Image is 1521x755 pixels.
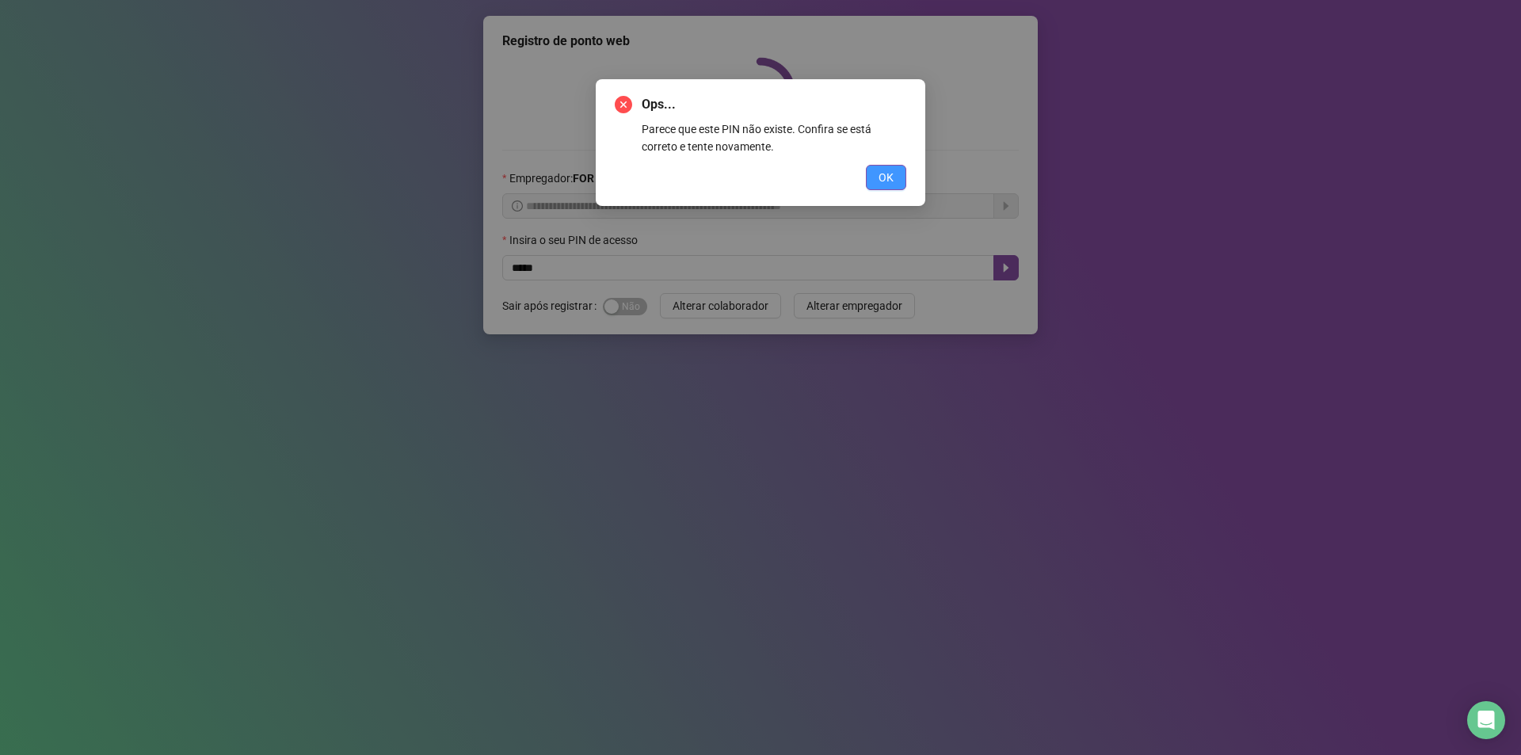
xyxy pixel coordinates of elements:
[879,169,894,186] span: OK
[866,165,906,190] button: OK
[642,95,906,114] span: Ops...
[615,96,632,113] span: close-circle
[642,120,906,155] div: Parece que este PIN não existe. Confira se está correto e tente novamente.
[1467,701,1505,739] div: Open Intercom Messenger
